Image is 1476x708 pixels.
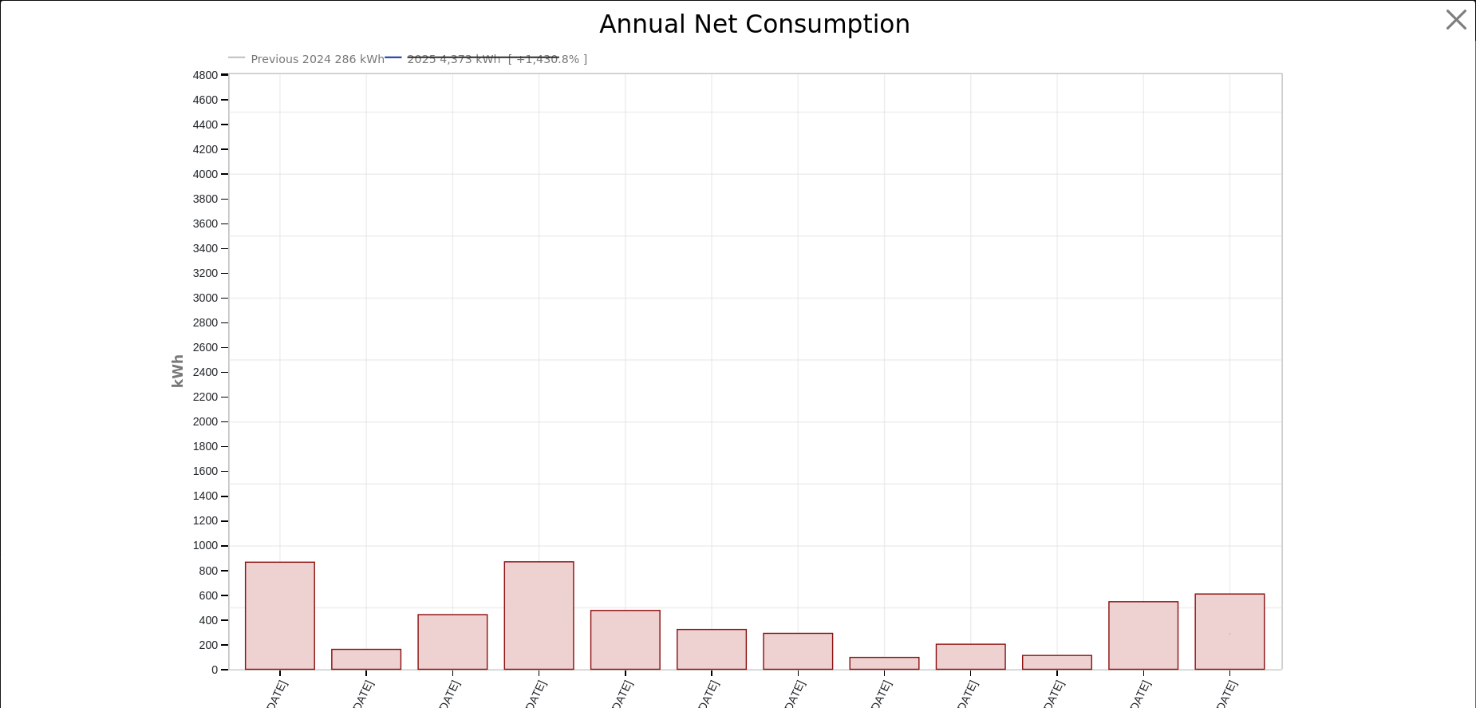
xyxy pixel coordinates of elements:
text: kWh [171,354,187,388]
text: 4200 [193,143,219,156]
text: 800 [199,564,219,576]
text: 600 [199,588,219,601]
text: 3800 [193,192,219,205]
rect: onclick="" [936,644,1005,669]
rect: onclick="" [1109,602,1178,670]
text: 0 [212,663,219,675]
text: Previous 2024 286 kWh [251,53,385,65]
text: Annual Net Consumption [599,10,910,38]
text: 3600 [193,217,219,230]
rect: onclick="" [246,562,315,669]
text: 4600 [193,93,219,106]
text: 2200 [193,390,219,403]
text: 200 [199,638,219,651]
text: 2800 [193,316,219,329]
text: 2600 [193,341,219,354]
text: 3000 [193,291,219,304]
text: 3200 [193,267,219,279]
rect: onclick="" [1023,655,1092,669]
rect: onclick="" [505,562,574,670]
rect: onclick="" [677,629,747,669]
text: 2400 [193,366,219,378]
rect: onclick="" [591,611,661,670]
text: 3400 [193,242,219,255]
text: 1200 [193,514,219,527]
rect: onclick="" [764,633,833,669]
rect: onclick="" [332,649,401,669]
text: 1600 [193,465,219,477]
text: 4800 [193,69,219,81]
text: 4400 [193,118,219,131]
rect: onclick="" [418,615,487,669]
text: 1800 [193,440,219,453]
text: 400 [199,613,219,626]
circle: onclick="" [1225,629,1234,638]
text: 4000 [193,168,219,180]
rect: onclick="" [1195,594,1265,669]
text: 2000 [193,415,219,428]
text: 1000 [193,539,219,552]
text: 1400 [193,489,219,502]
text: 2025 4,373 kWh [ +1,430.8% ] [408,53,588,65]
rect: onclick="" [850,657,919,669]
